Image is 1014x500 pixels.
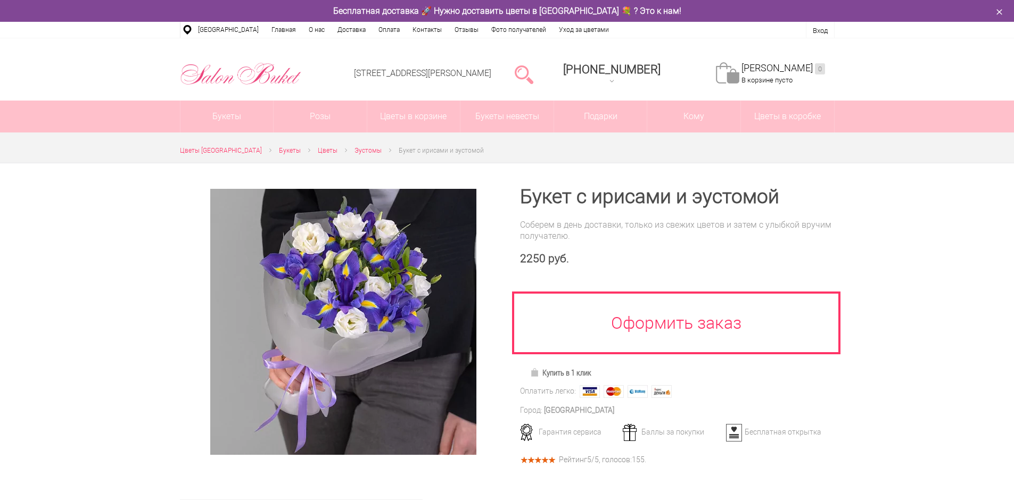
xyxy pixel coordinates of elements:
span: [PHONE_NUMBER] [563,63,661,76]
span: Цветы [318,147,337,154]
a: Цветы [GEOGRAPHIC_DATA] [180,145,262,156]
a: Уход за цветами [553,22,615,38]
div: Рейтинг /5, голосов: . [559,457,646,463]
a: Доставка [331,22,372,38]
a: Вход [813,27,828,35]
a: Цветы в корзине [367,101,460,132]
span: 155 [632,455,645,464]
div: Соберем в день доставки, только из свежих цветов и затем с улыбкой вручим получателю. [520,219,835,241]
span: Цветы [GEOGRAPHIC_DATA] [180,147,262,154]
a: [PERSON_NAME] [741,62,825,74]
ins: 0 [815,63,825,74]
a: Отзывы [448,22,485,38]
a: Оформить заказ [512,291,841,354]
div: Гарантия сервиса [516,427,621,437]
a: Цветы [318,145,337,156]
a: Оплата [372,22,406,38]
a: Увеличить [193,189,494,455]
img: Webmoney [628,385,648,398]
a: Фото получателей [485,22,553,38]
div: Оплатить легко: [520,386,576,397]
span: Кому [647,101,740,132]
a: Эустомы [355,145,382,156]
span: Букет с ирисами и эустомой [399,147,484,154]
a: Цветы в коробке [741,101,834,132]
span: Букеты [279,147,301,154]
a: Контакты [406,22,448,38]
a: Подарки [554,101,647,132]
span: В корзине пусто [741,76,793,84]
a: Букеты [279,145,301,156]
a: О нас [302,22,331,38]
div: Баллы за покупки [619,427,724,437]
img: Цветы Нижний Новгород [180,60,302,88]
a: Розы [274,101,367,132]
div: 2250 руб. [520,252,835,265]
a: [STREET_ADDRESS][PERSON_NAME] [354,68,491,78]
div: Бесплатная открытка [722,427,827,437]
a: [GEOGRAPHIC_DATA] [192,22,265,38]
img: Яндекс Деньги [652,385,672,398]
h1: Букет с ирисами и эустомой [520,187,835,206]
img: Visa [580,385,600,398]
img: MasterCard [604,385,624,398]
a: [PHONE_NUMBER] [557,59,667,89]
img: Купить в 1 клик [530,368,542,377]
div: Город: [520,405,542,416]
a: Главная [265,22,302,38]
a: Купить в 1 клик [525,365,596,380]
span: 5 [587,455,591,464]
div: [GEOGRAPHIC_DATA] [544,405,614,416]
div: Бесплатная доставка 🚀 Нужно доставить цветы в [GEOGRAPHIC_DATA] 💐 ? Это к нам! [172,5,843,16]
a: Букеты невесты [460,101,554,132]
a: Букеты [180,101,274,132]
img: Букет с ирисами и эустомой [210,189,476,455]
span: Эустомы [355,147,382,154]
